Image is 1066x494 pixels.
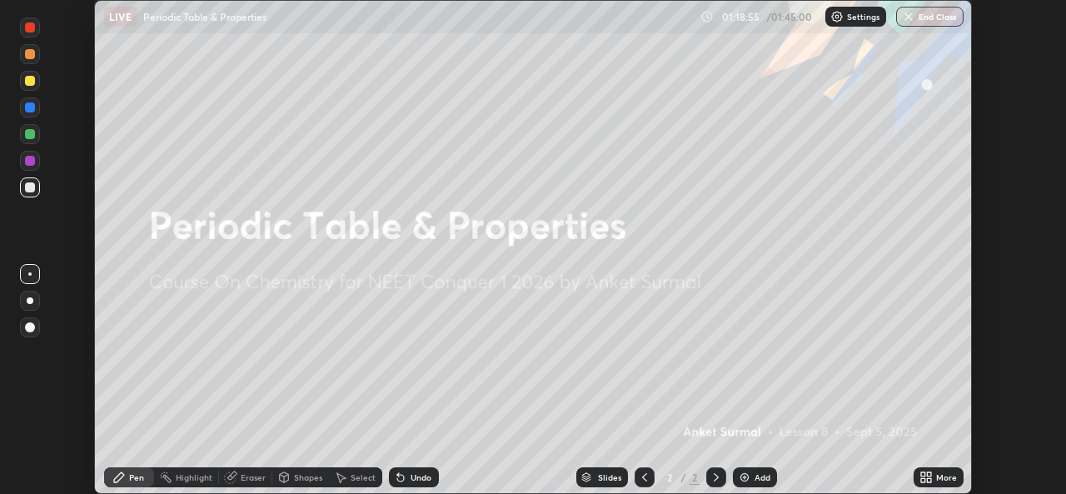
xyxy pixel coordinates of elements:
[681,472,686,482] div: /
[294,473,322,482] div: Shapes
[738,471,751,484] img: add-slide-button
[847,12,879,21] p: Settings
[690,470,700,485] div: 2
[109,10,132,23] p: LIVE
[661,472,678,482] div: 2
[176,473,212,482] div: Highlight
[598,473,621,482] div: Slides
[129,473,144,482] div: Pen
[411,473,431,482] div: Undo
[351,473,376,482] div: Select
[241,473,266,482] div: Eraser
[830,10,844,23] img: class-settings-icons
[896,7,964,27] button: End Class
[936,473,957,482] div: More
[902,10,915,23] img: end-class-cross
[143,10,266,23] p: Periodic Table & Properties
[755,473,770,482] div: Add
